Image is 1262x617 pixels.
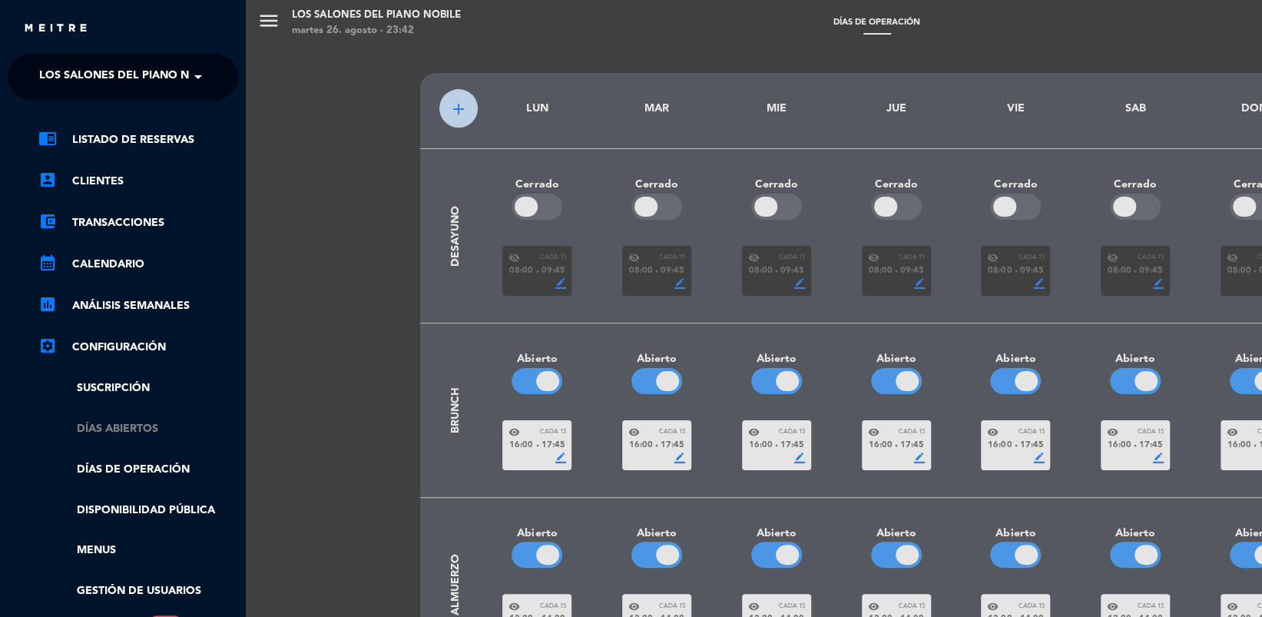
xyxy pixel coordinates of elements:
[38,212,57,231] i: account_balance_wallet
[38,129,57,148] i: chrome_reader_mode
[38,295,57,313] i: assessment
[38,542,238,559] a: Menus
[38,131,238,149] a: chrome_reader_modeListado de Reservas
[38,214,238,232] a: account_balance_walletTransacciones
[38,502,238,519] a: Disponibilidad pública
[38,254,57,272] i: calendar_month
[38,172,238,191] a: account_boxClientes
[38,171,57,189] i: account_box
[38,255,238,274] a: calendar_monthCalendario
[23,23,88,35] img: MEITRE
[38,297,238,315] a: assessmentANÁLISIS SEMANALES
[39,61,221,93] span: Los Salones del Piano Nobile
[38,337,57,355] i: settings_applications
[38,582,238,600] a: Gestión de usuarios
[38,380,238,397] a: Suscripción
[38,420,238,438] a: Días abiertos
[38,338,238,357] a: Configuración
[38,461,238,479] a: Días de Operación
